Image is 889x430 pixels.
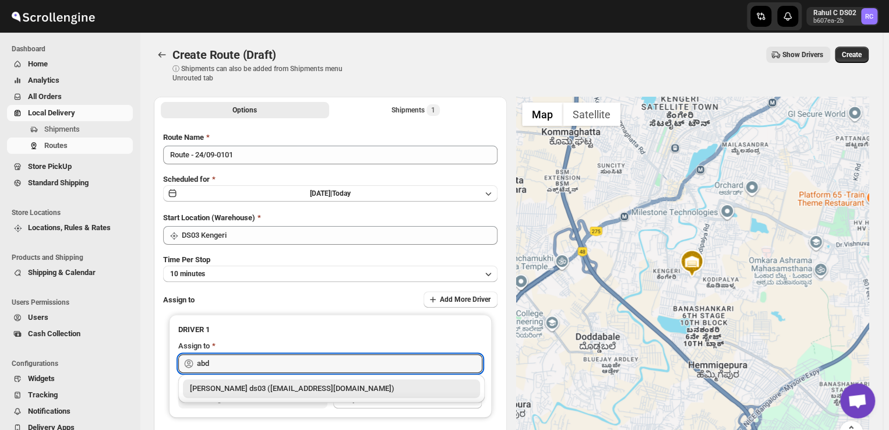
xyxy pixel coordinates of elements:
[178,379,485,398] li: Abdul Ahmed Laskar ds03 (dofesex377@dextrago.com)
[154,47,170,63] button: Routes
[7,220,133,236] button: Locations, Rules & Rates
[522,103,563,126] button: Show street map
[170,269,205,279] span: 10 minutes
[331,102,500,118] button: Selected Shipments
[424,291,498,308] button: Add More Driver
[12,298,134,307] span: Users Permissions
[163,266,498,282] button: 10 minutes
[440,295,491,304] span: Add More Driver
[28,76,59,84] span: Analytics
[7,265,133,281] button: Shipping & Calendar
[163,295,195,304] span: Assign to
[7,72,133,89] button: Analytics
[28,390,58,399] span: Tracking
[172,64,356,83] p: ⓘ Shipments can also be added from Shipments menu Unrouted tab
[840,383,875,418] div: Open chat
[7,387,133,403] button: Tracking
[12,208,134,217] span: Store Locations
[28,313,48,322] span: Users
[44,125,80,133] span: Shipments
[232,105,257,115] span: Options
[163,175,210,184] span: Scheduled for
[835,47,869,63] button: Create
[865,13,873,20] text: RC
[12,253,134,262] span: Products and Shipping
[163,133,204,142] span: Route Name
[28,407,70,415] span: Notifications
[28,162,72,171] span: Store PickUp
[44,141,68,150] span: Routes
[861,8,877,24] span: Rahul C DS02
[842,50,862,59] span: Create
[813,17,856,24] p: b607ea-2b
[563,103,620,126] button: Show satellite imagery
[7,403,133,420] button: Notifications
[172,48,276,62] span: Create Route (Draft)
[806,7,879,26] button: User menu
[163,185,498,202] button: [DATE]|Today
[28,268,96,277] span: Shipping & Calendar
[28,223,111,232] span: Locations, Rules & Rates
[161,102,329,118] button: All Route Options
[782,50,823,59] span: Show Drivers
[28,374,55,383] span: Widgets
[391,104,440,116] div: Shipments
[28,108,75,117] span: Local Delivery
[28,178,89,187] span: Standard Shipping
[766,47,830,63] button: Show Drivers
[7,371,133,387] button: Widgets
[12,44,134,54] span: Dashboard
[28,92,62,101] span: All Orders
[28,329,80,338] span: Cash Collection
[813,8,856,17] p: Rahul C DS02
[332,189,351,198] span: Today
[310,189,332,198] span: [DATE] |
[190,383,473,394] div: [PERSON_NAME] ds03 ([EMAIL_ADDRESS][DOMAIN_NAME])
[178,340,210,352] div: Assign to
[7,326,133,342] button: Cash Collection
[7,121,133,138] button: Shipments
[182,226,498,245] input: Search location
[197,354,482,373] input: Search assignee
[178,324,482,336] h3: DRIVER 1
[12,359,134,368] span: Configurations
[7,309,133,326] button: Users
[7,56,133,72] button: Home
[28,59,48,68] span: Home
[431,105,435,115] span: 1
[7,89,133,105] button: All Orders
[7,138,133,154] button: Routes
[163,255,210,264] span: Time Per Stop
[9,2,97,31] img: ScrollEngine
[163,146,498,164] input: Eg: Bengaluru Route
[163,213,255,222] span: Start Location (Warehouse)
